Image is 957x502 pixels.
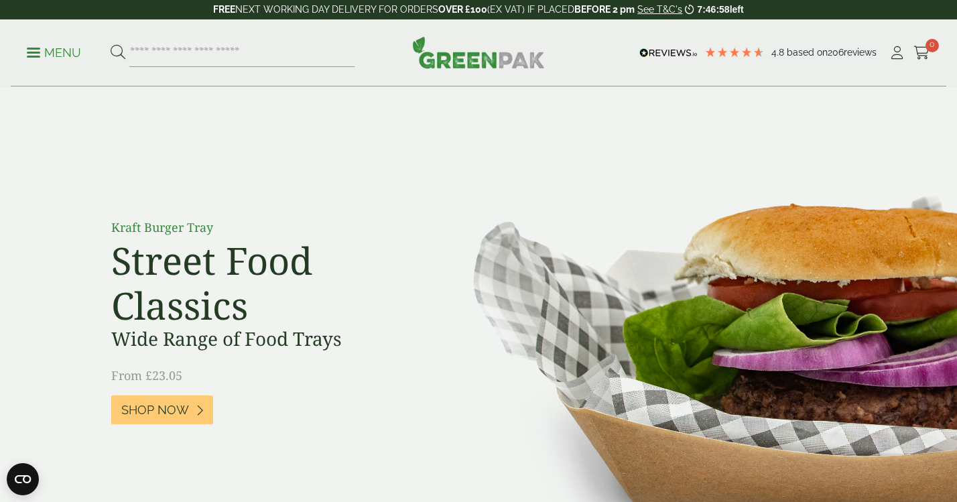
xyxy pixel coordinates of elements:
[637,4,682,15] a: See T&C's
[730,4,744,15] span: left
[771,47,787,58] span: 4.8
[121,403,189,418] span: Shop Now
[111,328,413,351] h3: Wide Range of Food Trays
[7,463,39,495] button: Open CMP widget
[412,36,545,68] img: GreenPak Supplies
[926,39,939,52] span: 0
[787,47,828,58] span: Based on
[639,48,698,58] img: REVIEWS.io
[697,4,729,15] span: 7:46:58
[828,47,844,58] span: 206
[704,46,765,58] div: 4.79 Stars
[438,4,487,15] strong: OVER £100
[913,46,930,60] i: Cart
[111,395,213,424] a: Shop Now
[913,43,930,63] a: 0
[889,46,905,60] i: My Account
[27,45,81,61] p: Menu
[213,4,235,15] strong: FREE
[27,45,81,58] a: Menu
[574,4,635,15] strong: BEFORE 2 pm
[111,367,182,383] span: From £23.05
[111,238,413,328] h2: Street Food Classics
[111,218,413,237] p: Kraft Burger Tray
[844,47,877,58] span: reviews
